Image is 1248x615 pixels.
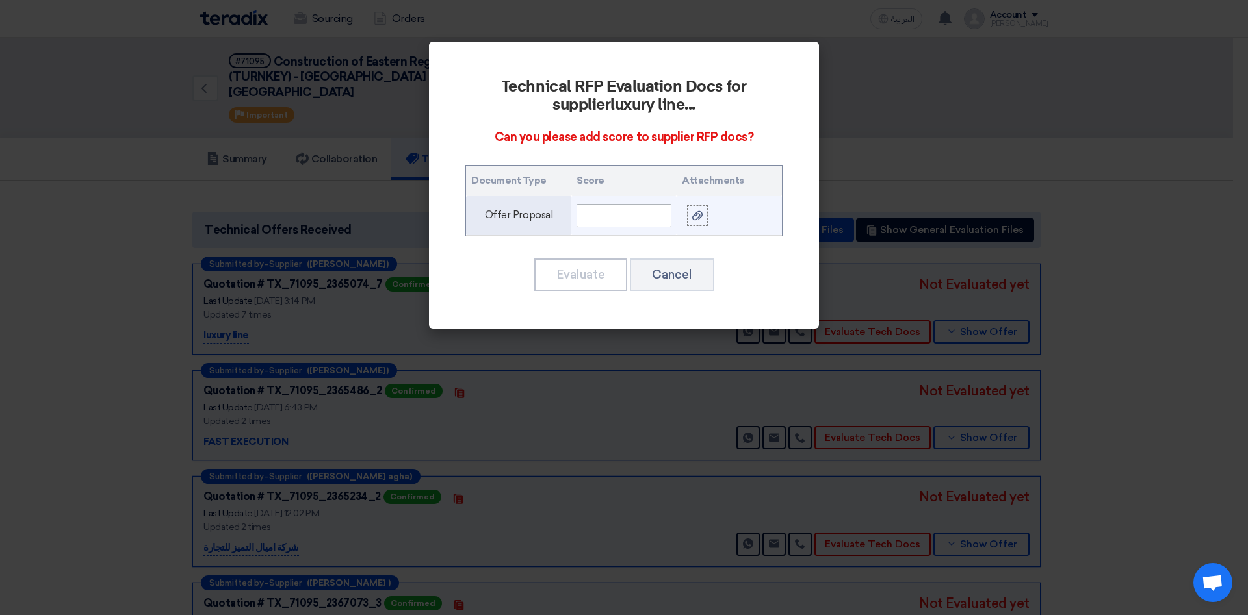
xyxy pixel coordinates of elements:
[630,258,714,291] button: Cancel
[610,97,684,113] b: luxury line
[466,196,571,236] td: Offer Proposal
[577,204,671,227] input: Score..
[571,166,677,196] th: Score
[495,130,754,144] span: Can you please add score to supplier RFP docs?
[534,258,627,291] button: Evaluate
[466,166,571,196] th: Document Type
[1193,563,1232,602] div: Open chat
[677,166,782,196] th: Attachments
[465,78,783,114] h2: Technical RFP Evaluation Docs for supplier ...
